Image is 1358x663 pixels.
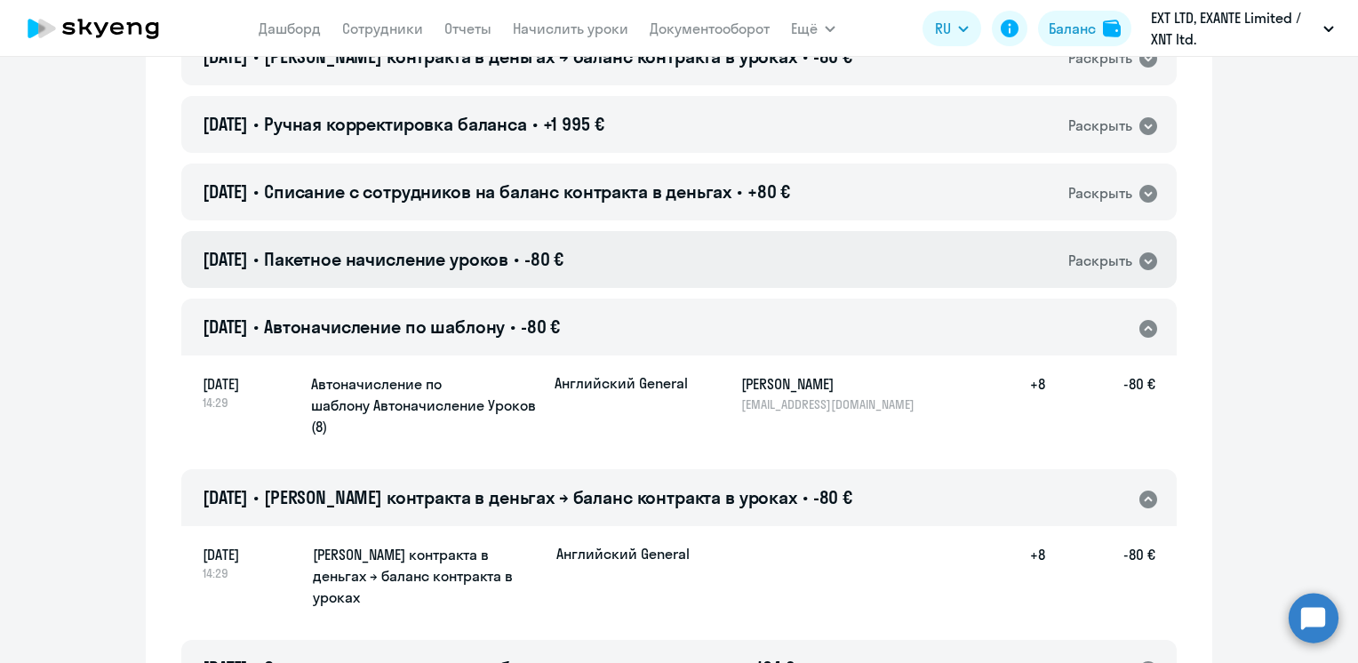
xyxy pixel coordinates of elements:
span: [PERSON_NAME] контракта в деньгах → баланс контракта в уроках [264,486,797,508]
span: Ручная корректировка баланса [264,113,527,135]
a: Документооборот [650,20,770,37]
span: [DATE] [203,180,248,203]
h5: -80 € [1045,373,1155,412]
span: • [253,113,259,135]
span: • [532,113,538,135]
span: • [510,316,515,338]
p: [EMAIL_ADDRESS][DOMAIN_NAME] [741,396,924,412]
p: Английский General [556,544,690,563]
span: -80 € [524,248,563,270]
button: Балансbalance [1038,11,1131,46]
h5: +8 [988,544,1045,610]
p: EXT LTD, ‎EXANTE Limited / XNT ltd. [1151,7,1316,50]
h5: Автоначисление по шаблону Автоначисление Уроков (8) [311,373,540,437]
span: [DATE] [203,316,248,338]
span: RU [935,18,951,39]
span: • [737,180,742,203]
a: Сотрудники [342,20,423,37]
h5: [PERSON_NAME] контракта в деньгах → баланс контракта в уроках [313,544,542,608]
span: -80 € [521,316,560,338]
span: Списание с сотрудников на баланс контракта в деньгах [264,180,731,203]
button: EXT LTD, ‎EXANTE Limited / XNT ltd. [1142,7,1343,50]
div: Раскрыть [1068,115,1132,137]
div: Раскрыть [1068,182,1132,204]
h5: +8 [988,373,1045,412]
h5: -80 € [1045,544,1155,610]
a: Отчеты [444,20,491,37]
span: [DATE] [203,544,299,565]
span: Ещё [791,18,818,39]
button: Ещё [791,11,835,46]
span: Пакетное начисление уроков [264,248,508,270]
span: 14:29 [203,565,299,581]
span: • [253,248,259,270]
span: -80 € [813,486,852,508]
div: Баланс [1049,18,1096,39]
div: Раскрыть [1068,47,1132,69]
span: 14:29 [203,395,297,411]
img: balance [1103,20,1121,37]
span: +1 995 € [543,113,604,135]
span: • [253,316,259,338]
span: • [253,180,259,203]
h5: [PERSON_NAME] [741,373,924,395]
span: Автоначисление по шаблону [264,316,505,338]
span: • [514,248,519,270]
a: Дашборд [259,20,321,37]
span: [DATE] [203,248,248,270]
span: • [253,486,259,508]
button: RU [923,11,981,46]
p: Английский General [555,373,688,393]
a: Начислить уроки [513,20,628,37]
span: [DATE] [203,486,248,508]
span: • [803,486,808,508]
span: [DATE] [203,113,248,135]
span: +80 € [747,180,790,203]
span: [DATE] [203,373,297,395]
div: Раскрыть [1068,250,1132,272]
